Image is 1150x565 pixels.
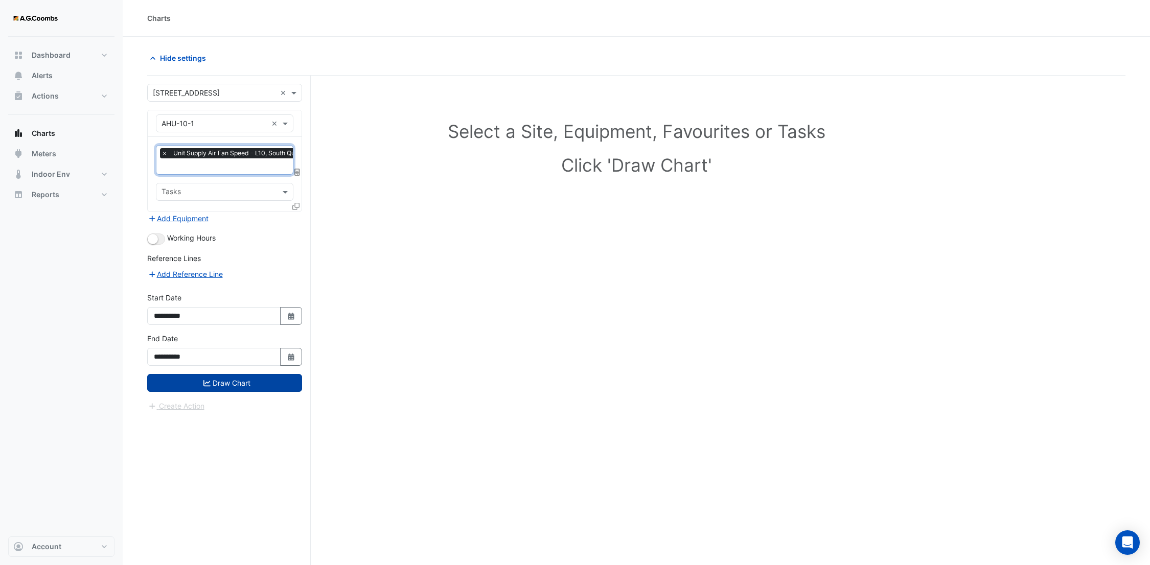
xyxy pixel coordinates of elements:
[287,312,296,320] fa-icon: Select Date
[147,268,223,280] button: Add Reference Line
[147,401,205,410] app-escalated-ticket-create-button: Please draw the charts first
[13,190,24,200] app-icon: Reports
[32,50,71,60] span: Dashboard
[8,123,114,144] button: Charts
[1115,530,1140,555] div: Open Intercom Messenger
[32,128,55,138] span: Charts
[13,70,24,81] app-icon: Alerts
[32,149,56,159] span: Meters
[147,253,201,264] label: Reference Lines
[13,91,24,101] app-icon: Actions
[160,186,181,199] div: Tasks
[8,184,114,205] button: Reports
[293,168,302,176] span: Choose Function
[280,87,289,98] span: Clear
[160,53,206,63] span: Hide settings
[13,169,24,179] app-icon: Indoor Env
[167,233,216,242] span: Working Hours
[171,148,317,158] span: Unit Supply Air Fan Speed - L10, South Quadrant
[32,542,61,552] span: Account
[32,190,59,200] span: Reports
[147,333,178,344] label: End Date
[8,65,114,86] button: Alerts
[292,202,300,210] span: Clone Favourites and Tasks from this Equipment to other Equipment
[32,91,59,101] span: Actions
[147,13,171,23] div: Charts
[32,70,53,81] span: Alerts
[32,169,70,179] span: Indoor Env
[147,374,302,392] button: Draw Chart
[13,50,24,60] app-icon: Dashboard
[8,45,114,65] button: Dashboard
[160,148,169,158] span: ×
[170,121,1103,142] h1: Select a Site, Equipment, Favourites or Tasks
[8,144,114,164] button: Meters
[12,8,58,29] img: Company Logo
[170,154,1103,176] h1: Click 'Draw Chart'
[8,164,114,184] button: Indoor Env
[271,118,280,129] span: Clear
[147,213,209,224] button: Add Equipment
[147,49,213,67] button: Hide settings
[13,128,24,138] app-icon: Charts
[8,86,114,106] button: Actions
[147,292,181,303] label: Start Date
[13,149,24,159] app-icon: Meters
[8,536,114,557] button: Account
[287,352,296,361] fa-icon: Select Date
